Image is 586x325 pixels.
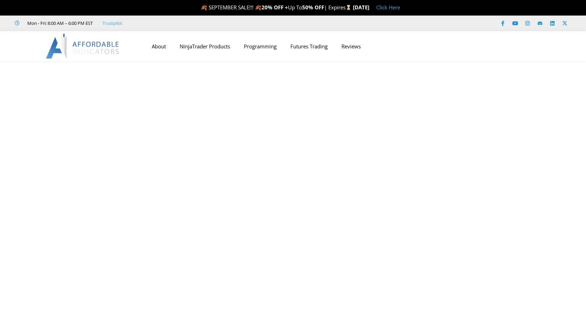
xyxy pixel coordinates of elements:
[346,5,351,10] img: ⌛
[46,34,120,59] img: LogoAI | Affordable Indicators – NinjaTrader
[237,38,284,54] a: Programming
[102,19,122,27] a: Trustpilot
[376,4,400,11] a: Click Here
[302,4,324,11] strong: 50% OFF
[145,38,445,54] nav: Menu
[173,38,237,54] a: NinjaTrader Products
[353,4,369,11] strong: [DATE]
[201,4,353,11] span: 🍂 SEPTEMBER SALE!!! 🍂 Up To | Expires
[261,4,288,11] strong: 20% OFF +
[335,38,368,54] a: Reviews
[145,38,173,54] a: About
[26,19,93,27] span: Mon - Fri: 8:00 AM – 6:00 PM EST
[284,38,335,54] a: Futures Trading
